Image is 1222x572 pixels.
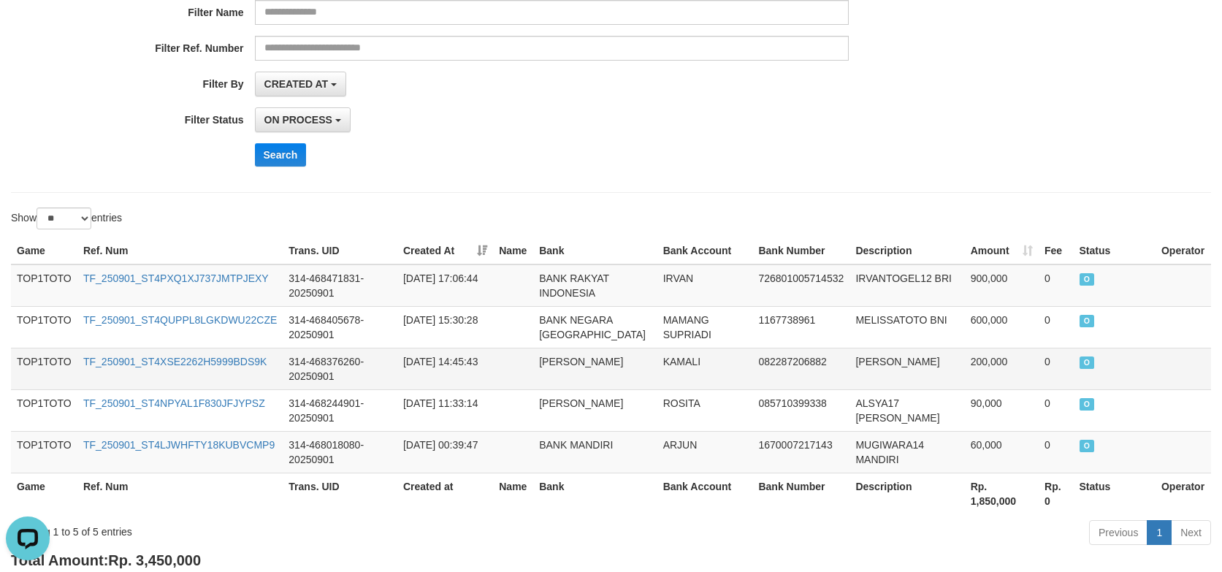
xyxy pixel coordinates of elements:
td: 1670007217143 [752,431,849,473]
th: Name [493,237,533,264]
th: Trans. UID [283,473,397,514]
td: TOP1TOTO [11,431,77,473]
a: TF_250901_ST4PXQ1XJ737JMTPJEXY [83,272,269,284]
td: 600,000 [965,306,1039,348]
a: TF_250901_ST4LJWHFTY18KUBVCMP9 [83,439,275,451]
a: 1 [1147,520,1172,545]
td: 726801005714532 [752,264,849,307]
td: KAMALI [657,348,753,389]
td: BANK RAKYAT INDONESIA [533,264,657,307]
th: Game [11,237,77,264]
th: Operator [1156,237,1211,264]
td: BANK NEGARA [GEOGRAPHIC_DATA] [533,306,657,348]
div: Showing 1 to 5 of 5 entries [11,519,498,539]
select: Showentries [37,207,91,229]
th: Rp. 0 [1039,473,1074,514]
td: TOP1TOTO [11,348,77,389]
td: ALSYA17 [PERSON_NAME] [849,389,964,431]
b: Total Amount: [11,552,201,568]
td: 900,000 [965,264,1039,307]
td: 314-468244901-20250901 [283,389,397,431]
a: TF_250901_ST4NPYAL1F830JFJYPSZ [83,397,265,409]
button: Open LiveChat chat widget [6,6,50,50]
td: [DATE] 17:06:44 [397,264,493,307]
th: Created at [397,473,493,514]
th: Status [1074,473,1156,514]
th: Operator [1156,473,1211,514]
td: TOP1TOTO [11,389,77,431]
th: Rp. 1,850,000 [965,473,1039,514]
td: 0 [1039,389,1074,431]
td: IRVANTOGEL12 BRI [849,264,964,307]
td: 60,000 [965,431,1039,473]
td: 90,000 [965,389,1039,431]
th: Bank Number [752,237,849,264]
span: CREATED AT [264,78,329,90]
span: ON PROCESS [1080,273,1095,286]
a: Next [1171,520,1211,545]
span: ON PROCESS [1080,356,1095,369]
th: Created At: activate to sort column ascending [397,237,493,264]
span: ON PROCESS [264,114,332,126]
a: Previous [1089,520,1147,545]
td: ARJUN [657,431,753,473]
th: Name [493,473,533,514]
th: Amount: activate to sort column ascending [965,237,1039,264]
th: Description [849,473,964,514]
td: TOP1TOTO [11,306,77,348]
td: BANK MANDIRI [533,431,657,473]
th: Status [1074,237,1156,264]
td: [PERSON_NAME] [533,348,657,389]
button: Search [255,143,307,167]
th: Fee [1039,237,1074,264]
td: IRVAN [657,264,753,307]
td: 085710399338 [752,389,849,431]
button: ON PROCESS [255,107,351,132]
td: 314-468471831-20250901 [283,264,397,307]
a: TF_250901_ST4QUPPL8LGKDWU22CZE [83,314,277,326]
th: Bank Account [657,473,753,514]
td: [DATE] 11:33:14 [397,389,493,431]
td: 200,000 [965,348,1039,389]
td: [DATE] 15:30:28 [397,306,493,348]
label: Show entries [11,207,122,229]
td: 0 [1039,306,1074,348]
th: Game [11,473,77,514]
td: [PERSON_NAME] [849,348,964,389]
td: 0 [1039,431,1074,473]
td: 082287206882 [752,348,849,389]
td: TOP1TOTO [11,264,77,307]
th: Bank [533,473,657,514]
td: MUGIWARA14 MANDIRI [849,431,964,473]
td: MELISSATOTO BNI [849,306,964,348]
span: ON PROCESS [1080,440,1095,452]
th: Bank Account [657,237,753,264]
th: Ref. Num [77,237,283,264]
td: [DATE] 00:39:47 [397,431,493,473]
td: 1167738961 [752,306,849,348]
span: ON PROCESS [1080,315,1095,327]
td: 314-468018080-20250901 [283,431,397,473]
td: 314-468405678-20250901 [283,306,397,348]
th: Ref. Num [77,473,283,514]
th: Bank [533,237,657,264]
td: MAMANG SUPRIADI [657,306,753,348]
span: ON PROCESS [1080,398,1095,411]
th: Trans. UID [283,237,397,264]
td: ROSITA [657,389,753,431]
span: Rp. 3,450,000 [108,552,201,568]
th: Bank Number [752,473,849,514]
a: TF_250901_ST4XSE2262H5999BDS9K [83,356,267,367]
td: 0 [1039,264,1074,307]
td: 314-468376260-20250901 [283,348,397,389]
button: CREATED AT [255,72,347,96]
td: [PERSON_NAME] [533,389,657,431]
td: [DATE] 14:45:43 [397,348,493,389]
th: Description [849,237,964,264]
td: 0 [1039,348,1074,389]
